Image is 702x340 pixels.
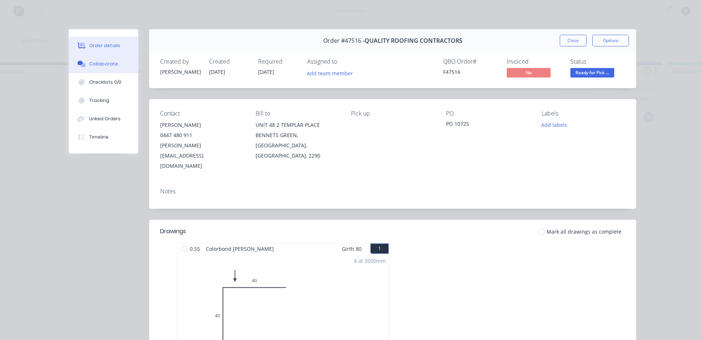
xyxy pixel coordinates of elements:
button: Add labels [537,120,571,130]
span: QUALITY ROOFING CONTRACTORS [365,37,463,44]
div: [PERSON_NAME]0447 480 911[PERSON_NAME][EMAIL_ADDRESS][DOMAIN_NAME] [160,120,244,171]
div: [PERSON_NAME] [160,68,200,76]
span: 0.55 [187,243,203,254]
div: UNIT 48 2 TEMPLAR PLACE [256,120,339,130]
div: Contact [160,110,244,117]
button: Collaborate [69,55,138,73]
span: [DATE] [258,68,274,75]
button: Add team member [307,68,357,78]
div: 0447 480 911 [160,130,244,140]
button: Ready for Pick ... [570,68,614,79]
button: Options [592,35,629,46]
div: Timeline [89,134,109,140]
div: Notes [160,188,625,195]
button: Tracking [69,91,138,110]
div: [PERSON_NAME][EMAIL_ADDRESS][DOMAIN_NAME] [160,140,244,171]
button: Close [560,35,586,46]
span: Order #47516 - [323,37,365,44]
div: Tracking [89,97,109,104]
div: Linked Orders [89,116,121,122]
div: Required [258,58,298,65]
button: Linked Orders [69,110,138,128]
div: Checklists 0/0 [89,79,121,86]
span: Colorbond [PERSON_NAME] [203,243,277,254]
button: 1 [370,243,389,254]
button: Timeline [69,128,138,146]
button: Add team member [303,68,357,78]
div: Created [209,58,249,65]
div: Labels [541,110,625,117]
span: [DATE] [209,68,225,75]
span: Girth 80 [342,243,362,254]
span: No [507,68,551,77]
div: PO [446,110,530,117]
div: BENNETS GREEN, [GEOGRAPHIC_DATA], [GEOGRAPHIC_DATA], 2290 [256,130,339,161]
div: 8 at 3500mm [354,257,386,265]
div: Invoiced [507,58,562,65]
div: Status [570,58,625,65]
div: QBO Order # [443,58,498,65]
div: Created by [160,58,200,65]
span: Ready for Pick ... [570,68,614,77]
button: Order details [69,37,138,55]
div: F47516 [443,68,498,76]
div: Collaborate [89,61,118,67]
div: UNIT 48 2 TEMPLAR PLACEBENNETS GREEN, [GEOGRAPHIC_DATA], [GEOGRAPHIC_DATA], 2290 [256,120,339,161]
div: Bill to [256,110,339,117]
div: Drawings [160,227,186,236]
div: Order details [89,42,120,49]
div: Pick up [351,110,435,117]
div: [PERSON_NAME] [160,120,244,130]
span: Mark all drawings as complete [547,228,622,235]
div: Assigned to [307,58,380,65]
button: Checklists 0/0 [69,73,138,91]
div: PO 10725 [446,120,530,130]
